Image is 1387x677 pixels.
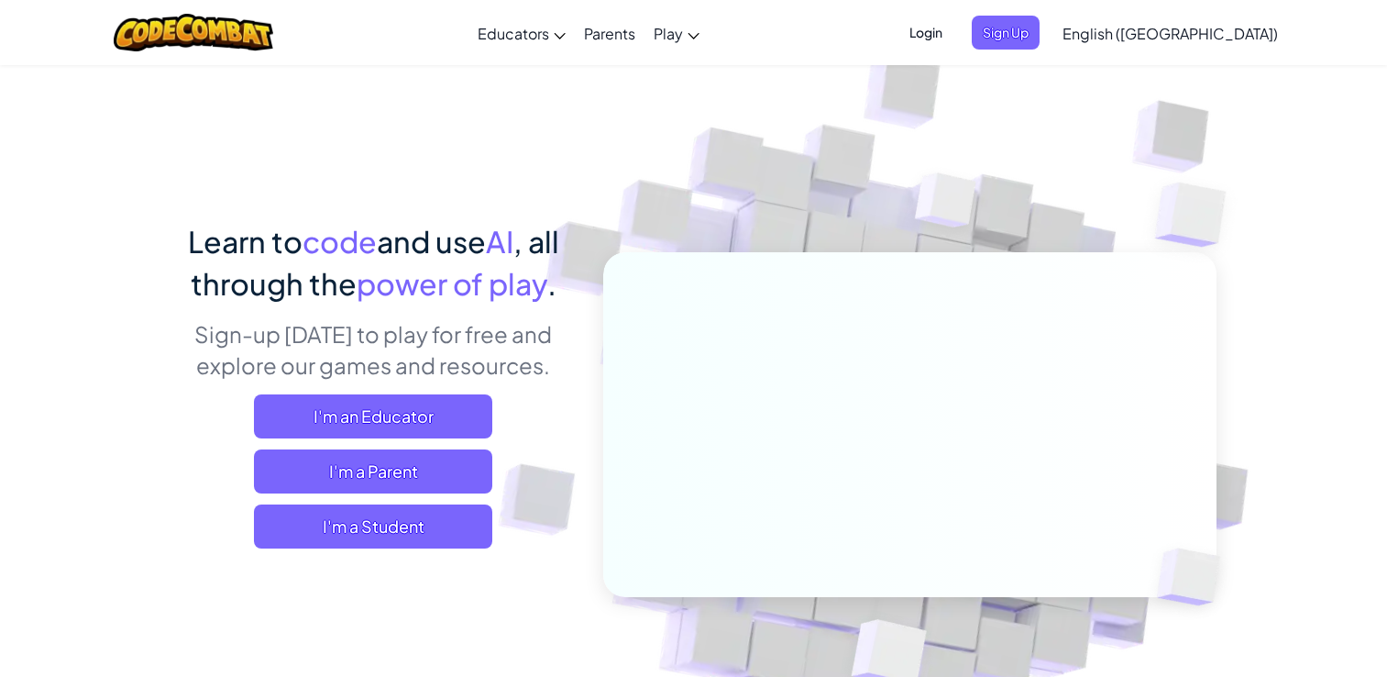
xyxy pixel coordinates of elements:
[644,8,709,58] a: Play
[575,8,644,58] a: Parents
[254,394,492,438] a: I'm an Educator
[171,318,576,381] p: Sign-up [DATE] to play for free and explore our games and resources.
[880,137,1012,273] img: Overlap cubes
[468,8,575,58] a: Educators
[478,24,549,43] span: Educators
[1118,138,1277,293] img: Overlap cubes
[114,14,274,51] img: CodeCombat logo
[254,449,492,494] a: I'm a Parent
[654,24,683,43] span: Play
[254,505,492,549] button: I'm a Student
[898,16,953,50] button: Login
[1062,24,1278,43] span: English ([GEOGRAPHIC_DATA])
[1126,510,1263,644] img: Overlap cubes
[486,223,513,260] span: AI
[972,16,1040,50] button: Sign Up
[188,223,303,260] span: Learn to
[303,223,377,260] span: code
[1053,8,1287,58] a: English ([GEOGRAPHIC_DATA])
[547,265,556,302] span: .
[357,265,547,302] span: power of play
[377,223,486,260] span: and use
